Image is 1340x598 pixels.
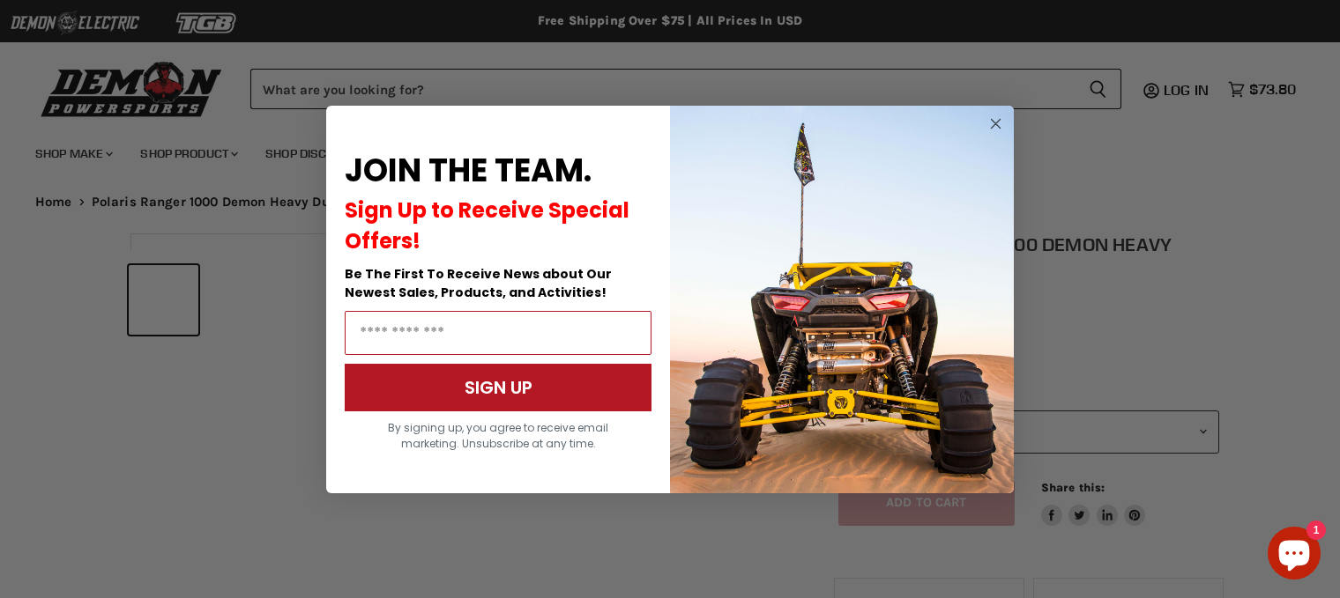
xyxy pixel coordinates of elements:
img: a9095488-b6e7-41ba-879d-588abfab540b.jpeg [670,106,1014,493]
button: SIGN UP [345,364,651,411]
input: Email Address [345,311,651,355]
span: Sign Up to Receive Special Offers! [345,196,629,255]
span: By signing up, you agree to receive email marketing. Unsubscribe at any time. [388,420,608,451]
span: JOIN THE TEAM. [345,148,592,193]
button: Close dialog [985,113,1007,135]
span: Be The First To Receive News about Our Newest Sales, Products, and Activities! [345,265,612,301]
inbox-online-store-chat: Shopify online store chat [1262,527,1326,584]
